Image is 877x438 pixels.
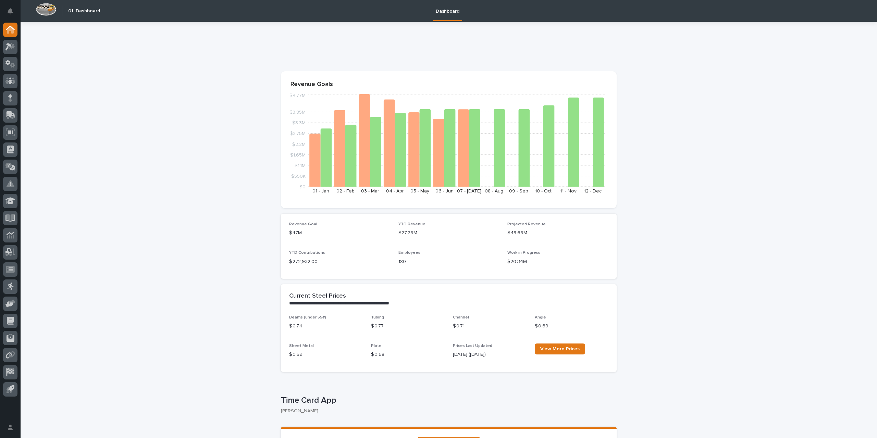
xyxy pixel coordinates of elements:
p: $ 0.69 [535,323,608,330]
a: View More Prices [535,343,585,354]
tspan: $4.77M [289,93,306,98]
text: 02 - Feb [336,189,355,193]
text: 09 - Sep [509,189,528,193]
img: Workspace Logo [36,3,56,16]
span: Tubing [371,315,384,320]
tspan: $2.2M [292,142,306,147]
h2: Current Steel Prices [289,292,346,300]
text: 06 - Jun [435,189,454,193]
text: 03 - Mar [361,189,379,193]
text: 07 - [DATE] [457,189,481,193]
text: 01 - Jan [312,189,329,193]
span: Employees [398,251,420,255]
text: 11 - Nov [560,189,577,193]
span: YTD Revenue [398,222,425,226]
p: $48.69M [507,229,608,237]
p: $ 0.77 [371,323,445,330]
p: $20.34M [507,258,608,265]
tspan: $3.85M [289,110,306,115]
span: YTD Contributions [289,251,325,255]
p: $ 0.71 [453,323,527,330]
span: Beams (under 55#) [289,315,326,320]
p: [DATE] ([DATE]) [453,351,527,358]
text: 05 - May [410,189,429,193]
span: Plate [371,344,382,348]
p: $ 0.74 [289,323,363,330]
text: 08 - Aug [485,189,503,193]
p: Revenue Goals [291,81,607,88]
tspan: $0 [299,185,306,189]
p: $ 0.59 [289,351,363,358]
p: $27.29M [398,229,499,237]
text: 04 - Apr [386,189,404,193]
text: 12 - Dec [584,189,602,193]
span: View More Prices [540,347,580,351]
tspan: $3.3M [292,121,306,125]
span: Angle [535,315,546,320]
p: 180 [398,258,499,265]
p: $ 272,932.00 [289,258,390,265]
div: Notifications [9,8,17,19]
p: $ 0.68 [371,351,445,358]
tspan: $1.65M [290,152,306,157]
tspan: $550K [291,174,306,178]
p: Time Card App [281,396,614,405]
span: Projected Revenue [507,222,546,226]
span: Sheet Metal [289,344,314,348]
p: [PERSON_NAME] [281,408,611,414]
h2: 01. Dashboard [68,8,100,14]
tspan: $1.1M [295,163,306,168]
span: Work in Progress [507,251,540,255]
p: $47M [289,229,390,237]
span: Prices Last Updated [453,344,492,348]
tspan: $2.75M [290,131,306,136]
span: Revenue Goal [289,222,317,226]
text: 10 - Oct [535,189,552,193]
button: Notifications [3,4,17,18]
span: Channel [453,315,469,320]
